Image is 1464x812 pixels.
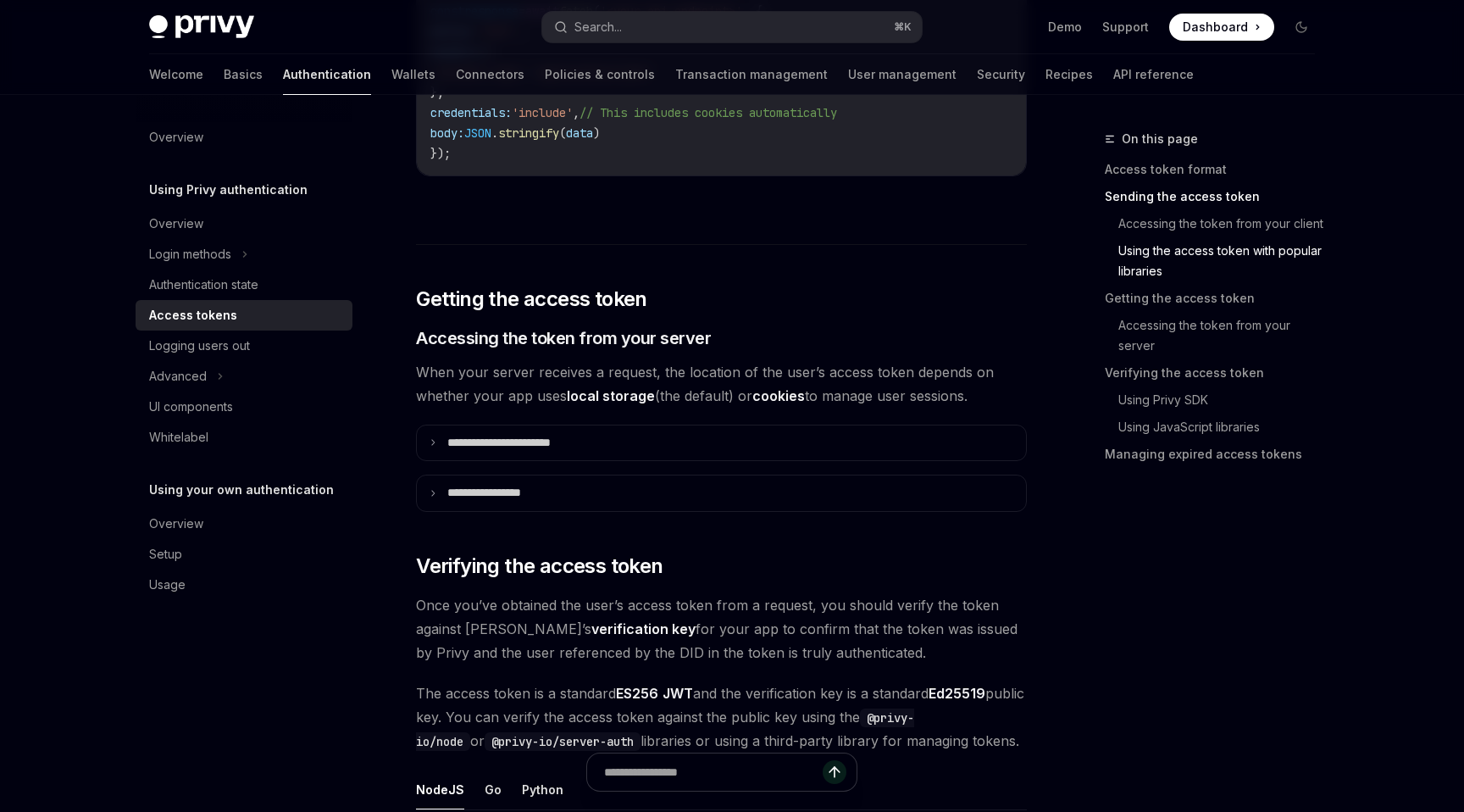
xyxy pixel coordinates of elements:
a: Verifying the access token [1105,359,1328,387]
button: Toggle dark mode [1288,14,1315,41]
a: Basics [224,54,263,95]
span: ⌘ K [894,20,912,34]
h5: Using Privy authentication [149,180,308,200]
span: On this page [1122,129,1198,149]
a: Overview [136,509,352,539]
span: }, [430,85,444,100]
a: Accessing the token from your client [1105,210,1328,237]
div: Logging users out [149,336,250,356]
div: Whitelabel [149,427,208,448]
div: Access tokens [149,305,237,325]
a: Overview [136,209,352,239]
h5: Using your own authentication [149,480,334,500]
a: ES256 [616,685,658,703]
a: Using JavaScript libraries [1105,414,1328,441]
span: body: [430,125,464,141]
span: , [573,105,579,120]
span: 'include' [512,105,573,120]
span: stringify [498,125,559,141]
div: UI components [149,397,233,417]
a: Logging users out [136,331,352,361]
strong: verification key [591,620,696,637]
span: Once you’ve obtained the user’s access token from a request, you should verify the token against ... [416,593,1027,665]
span: credentials: [430,105,512,120]
span: . [491,125,498,141]
span: data [566,125,593,141]
a: Authentication state [136,270,352,300]
a: User management [848,54,957,95]
div: Advanced [149,366,207,387]
a: API reference [1113,54,1194,95]
span: Dashboard [1183,19,1248,36]
span: ) [593,125,600,141]
span: // This includes cookies automatically [579,105,837,120]
span: }); [430,146,451,161]
a: Transaction management [675,54,828,95]
div: Overview [149,214,203,234]
a: Overview [136,122,352,153]
a: Access tokens [136,300,352,331]
div: Overview [149,514,203,534]
a: Whitelabel [136,422,352,453]
a: Connectors [456,54,524,95]
button: Send message [823,760,846,784]
div: Usage [149,575,186,595]
a: Getting the access token [1105,285,1328,312]
a: JWT [663,685,693,703]
a: Setup [136,539,352,570]
button: Login methods [136,239,352,270]
a: Policies & controls [545,54,655,95]
button: Search...⌘K [542,12,922,42]
a: UI components [136,392,352,422]
span: JSON [464,125,491,141]
strong: cookies [752,387,805,404]
a: Welcome [149,54,203,95]
img: dark logo [149,15,254,39]
a: Ed25519 [929,685,985,703]
a: Using Privy SDK [1105,387,1328,414]
a: Recipes [1045,54,1093,95]
a: Support [1102,19,1149,36]
span: When your server receives a request, the location of the user’s access token depends on whether y... [416,360,1027,408]
strong: local storage [567,387,655,404]
span: Verifying the access token [416,553,663,580]
a: Demo [1048,19,1082,36]
a: Authentication [283,54,371,95]
a: Managing expired access tokens [1105,441,1328,468]
span: The access token is a standard and the verification key is a standard public key. You can verify ... [416,681,1027,753]
a: Accessing the token from your server [1105,312,1328,359]
a: Security [977,54,1025,95]
div: Setup [149,544,182,565]
a: Access token format [1105,156,1328,183]
input: Ask a question... [604,754,823,791]
span: Getting the access token [416,286,647,313]
div: Overview [149,127,203,147]
a: Usage [136,570,352,600]
span: ( [559,125,566,141]
div: Authentication state [149,275,258,295]
a: Dashboard [1169,14,1274,41]
a: Sending the access token [1105,183,1328,210]
a: Wallets [391,54,435,95]
a: Using the access token with popular libraries [1105,237,1328,285]
div: Search... [574,17,622,37]
div: Login methods [149,244,231,264]
span: Accessing the token from your server [416,326,711,350]
button: Advanced [136,361,352,392]
code: @privy-io/server-auth [485,732,640,751]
